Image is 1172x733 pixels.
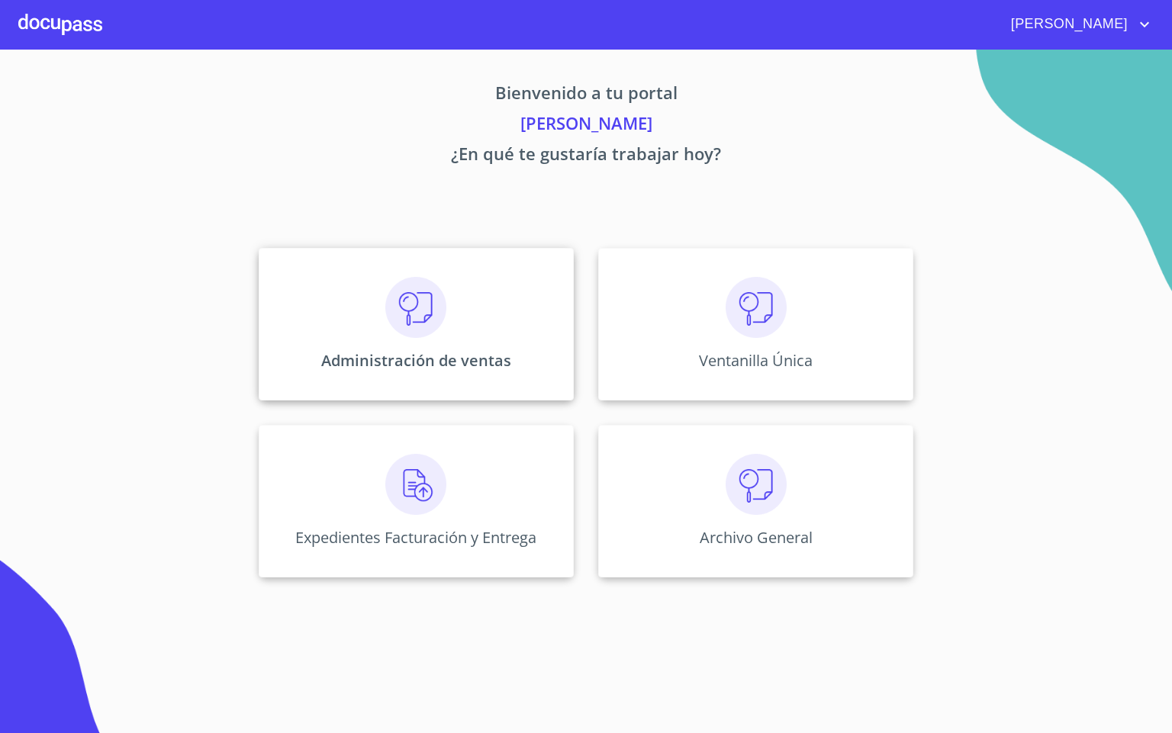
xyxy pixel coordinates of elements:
img: carga.png [385,454,446,515]
p: Bienvenido a tu portal [116,80,1056,111]
p: Archivo General [700,527,813,548]
p: Administración de ventas [321,350,511,371]
p: Ventanilla Única [699,350,813,371]
p: [PERSON_NAME] [116,111,1056,141]
span: [PERSON_NAME] [1000,12,1135,37]
p: ¿En qué te gustaría trabajar hoy? [116,141,1056,172]
img: consulta.png [726,454,787,515]
p: Expedientes Facturación y Entrega [295,527,536,548]
img: consulta.png [385,277,446,338]
img: consulta.png [726,277,787,338]
button: account of current user [1000,12,1154,37]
